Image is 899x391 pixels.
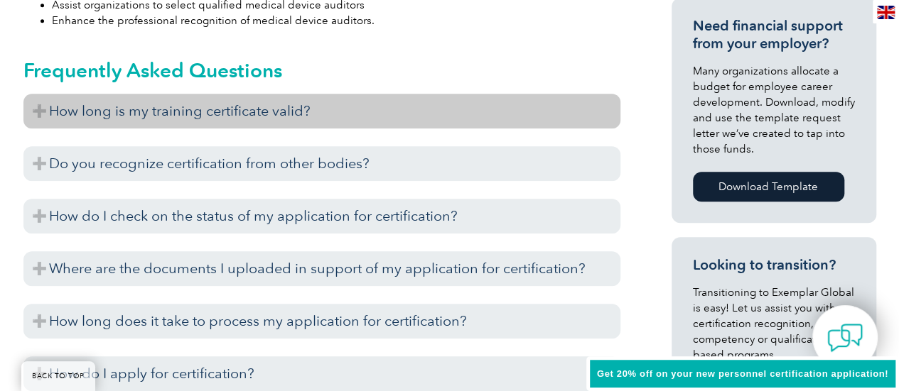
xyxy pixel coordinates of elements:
[693,17,855,53] h3: Need financial support from your employer?
[23,59,620,82] h2: Frequently Asked Questions
[23,146,620,181] h3: Do you recognize certification from other bodies?
[693,256,855,274] h3: Looking to transition?
[693,172,844,202] a: Download Template
[827,320,863,356] img: contact-chat.png
[23,94,620,128] h3: How long is my training certificate valid?
[52,13,620,28] li: Enhance the professional recognition of medical device auditors.
[23,304,620,338] h3: How long does it take to process my application for certification?
[877,6,895,19] img: en
[23,356,620,391] h3: How do I apply for certification?
[21,361,95,391] a: BACK TO TOP
[693,285,855,363] p: Transitioning to Exemplar Global is easy! Let us assist you with our certification recognition, c...
[693,63,855,157] p: Many organizations allocate a budget for employee career development. Download, modify and use th...
[23,199,620,233] h3: How do I check on the status of my application for certification?
[597,368,888,379] span: Get 20% off on your new personnel certification application!
[23,251,620,286] h3: Where are the documents I uploaded in support of my application for certification?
